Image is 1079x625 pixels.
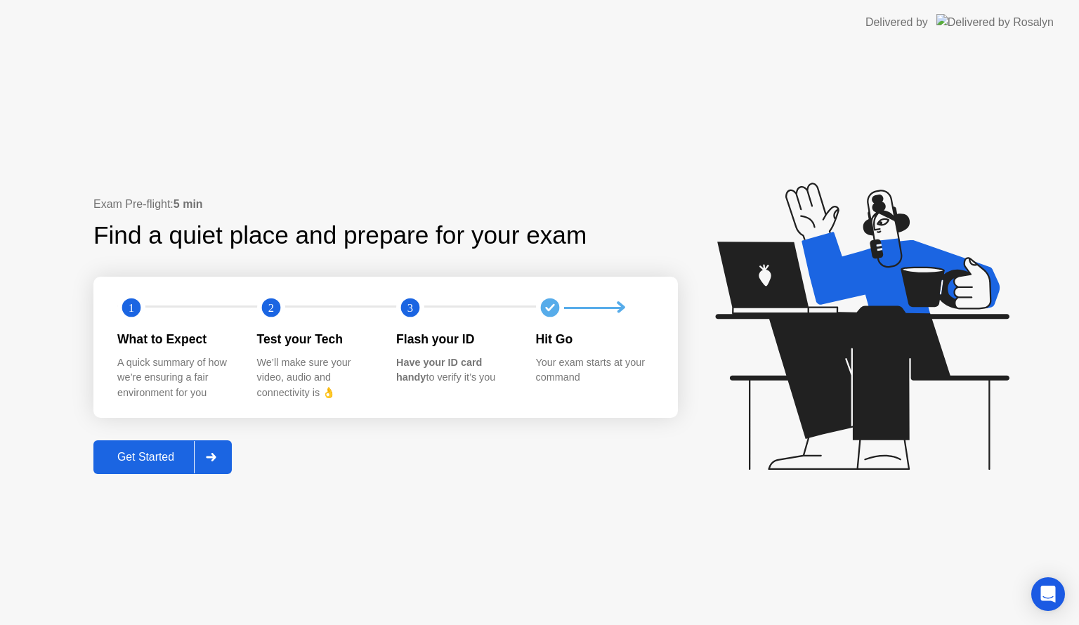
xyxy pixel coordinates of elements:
div: What to Expect [117,330,235,348]
div: Flash your ID [396,330,514,348]
div: We’ll make sure your video, audio and connectivity is 👌 [257,355,374,401]
div: Find a quiet place and prepare for your exam [93,217,589,254]
div: Your exam starts at your command [536,355,653,386]
b: 5 min [174,198,203,210]
div: A quick summary of how we’re ensuring a fair environment for you [117,355,235,401]
div: Delivered by [865,14,928,31]
b: Have your ID card handy [396,357,482,383]
button: Get Started [93,440,232,474]
text: 2 [268,301,273,315]
text: 1 [129,301,134,315]
div: to verify it’s you [396,355,514,386]
div: Test your Tech [257,330,374,348]
img: Delivered by Rosalyn [936,14,1054,30]
text: 3 [407,301,413,315]
div: Get Started [98,451,194,463]
div: Hit Go [536,330,653,348]
div: Exam Pre-flight: [93,196,678,213]
div: Open Intercom Messenger [1031,577,1065,611]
